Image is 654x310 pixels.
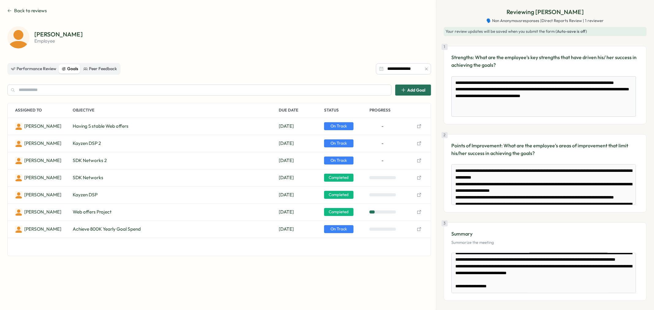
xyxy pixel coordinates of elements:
p: Reviewing [PERSON_NAME] [507,7,584,17]
button: Add Goal [395,85,431,96]
span: Dec 31, 2025 [279,226,294,232]
span: Completed [324,208,354,216]
span: SDK Networks 2 [73,157,107,164]
img: Deniz [15,174,22,181]
p: Objective [73,103,276,118]
span: - [382,157,384,164]
span: On Track [324,225,354,233]
span: SDK Networks [73,174,103,181]
p: Assigned To [15,103,70,118]
a: Deniz[PERSON_NAME] [15,140,61,147]
a: Deniz[PERSON_NAME] [15,208,61,216]
p: Deniz [24,209,61,215]
span: Kayzen DSP [73,191,98,198]
span: - [382,123,384,130]
span: Kayzen DSP 2 [73,140,101,147]
span: Jun 30, 2025 [279,191,294,198]
p: employee [34,39,83,43]
img: Deniz [15,140,22,147]
span: On Track [324,157,354,164]
div: Performance Review [11,66,56,72]
span: 🗣️ Non Anonymous responses | Direct Reports Review | 1 reviewer [487,18,604,24]
img: Deniz [7,26,29,48]
div: 2 [442,132,448,138]
img: Deniz [15,157,22,164]
div: 3 [442,220,448,226]
div: Goals [62,66,78,72]
span: Jun 01, 2025 [279,209,294,215]
p: Due Date [279,103,322,118]
span: Dec 31, 2025 [279,157,294,164]
p: Deniz [24,157,61,164]
span: Add Goal [407,88,425,92]
span: On Track [324,139,354,147]
p: [PERSON_NAME] [34,31,83,37]
span: Jun 01, 2025 [279,174,294,181]
span: Back to reviews [14,7,47,14]
p: Progress [369,103,412,118]
a: Deniz[PERSON_NAME] [15,225,61,233]
a: Deniz[PERSON_NAME] [15,174,61,181]
span: - [382,140,384,147]
span: (Auto-save is off) [556,29,587,34]
span: Your review updates will be saved when you submit the form [446,29,587,34]
a: Deniz[PERSON_NAME] [15,123,61,130]
span: On Track [324,122,354,130]
img: Deniz [15,123,22,130]
p: Points of Improvement: What are the employee's areas of improvement that limit his/her success in... [451,142,639,157]
span: Web offers Project [73,209,112,215]
p: Deniz [24,191,61,198]
img: Deniz [15,225,22,233]
span: Completed [324,191,354,199]
button: Back to reviews [7,7,47,14]
a: Deniz[PERSON_NAME] [15,157,61,164]
p: Deniz [24,140,61,147]
div: Peer Feedback [83,66,117,72]
span: Having 5 stable Web offers [73,123,128,130]
img: Deniz [15,208,22,216]
p: Deniz [24,174,61,181]
a: Deniz[PERSON_NAME] [15,191,61,198]
p: Strengths: What are the employee’s key strengths that have driven his/ her success in achieving t... [451,54,639,69]
p: Summarize the meeting [451,240,639,245]
p: Status [324,103,367,118]
p: Deniz [24,226,61,232]
span: Achieve 800K Yearly Goal Spend [73,226,141,232]
span: Dec 31, 2025 [279,140,294,147]
p: Summary [451,230,639,238]
span: Completed [324,174,354,182]
div: 1 [442,44,448,50]
span: Dec 31, 2025 [279,123,294,130]
p: Deniz [24,123,61,130]
img: Deniz [15,191,22,198]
